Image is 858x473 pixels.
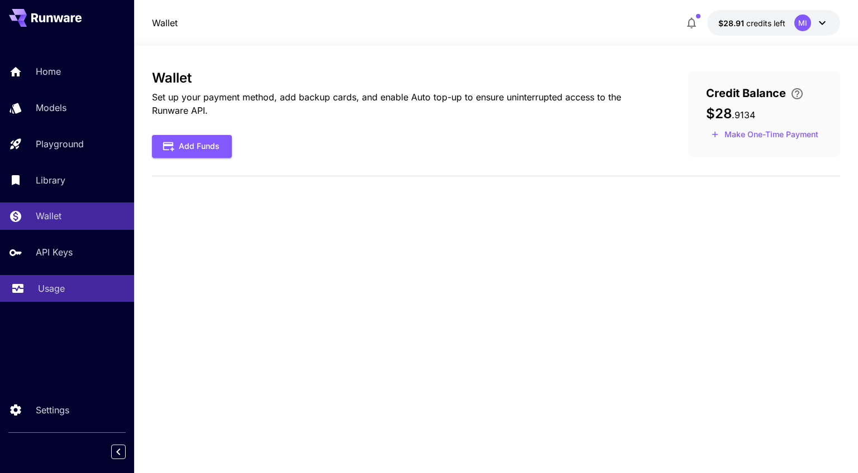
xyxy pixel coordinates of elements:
p: Usage [38,282,65,295]
button: Add Funds [152,135,232,158]
button: Make a one-time, non-recurring payment [706,126,823,143]
span: . 9134 [732,109,755,120]
span: $28 [706,105,732,122]
div: Collapse sidebar [120,442,134,462]
p: Playground [36,137,84,151]
nav: breadcrumb [152,16,178,30]
p: Home [36,65,61,78]
p: Library [36,173,65,187]
span: $28.91 [718,18,746,28]
p: API Keys [36,245,73,259]
div: $28.9134 [718,17,785,29]
h3: Wallet [152,70,652,86]
p: Set up your payment method, add backup cards, and enable Auto top-up to ensure uninterrupted acce... [152,90,652,117]
button: Enter your card details and choose an Auto top-up amount to avoid service interruptions. We'll au... [786,87,808,100]
p: Wallet [36,209,61,223]
p: Settings [36,403,69,417]
button: Collapse sidebar [111,445,126,459]
p: Models [36,101,66,114]
span: Credit Balance [706,85,786,102]
a: Wallet [152,16,178,30]
div: MI [794,15,811,31]
span: credits left [746,18,785,28]
button: $28.9134MI [707,10,840,36]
